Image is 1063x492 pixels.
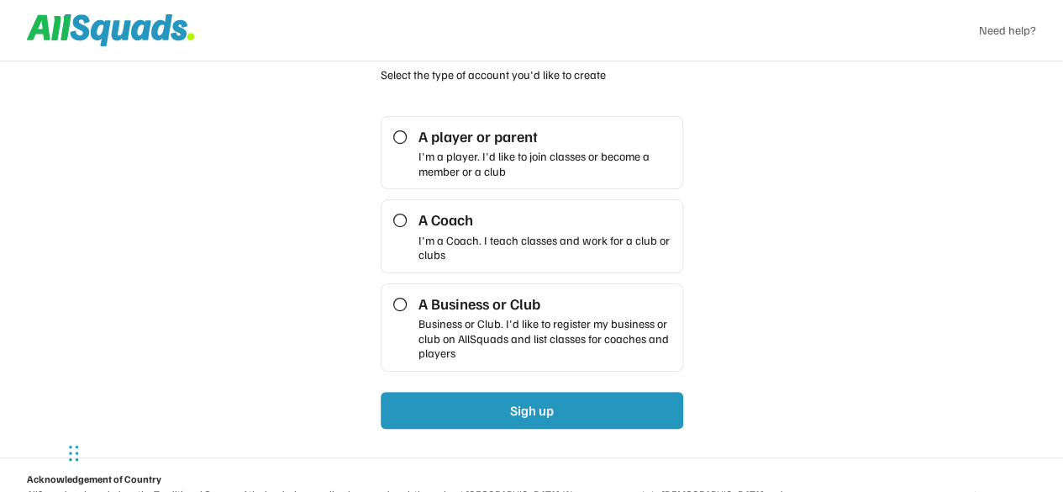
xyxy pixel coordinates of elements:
div: I'm a player. I'd like to join classes or become a member or a club [418,149,672,178]
div: Select the type of account you'd like to create [381,67,683,82]
button: Sigh up [381,392,683,429]
div: Get Started [381,25,666,64]
div: A player or parent [418,127,672,146]
div: A Coach [418,210,672,230]
div: Business or Club. I'd like to register my business or club on AllSquads and list classes for coac... [418,316,672,361]
div: I'm a Coach. I teach classes and work for a club or clubs [418,233,672,262]
div: Acknowledgement of Country [27,472,161,487]
div: A Business or Club [418,294,672,314]
a: Need help? [979,23,1036,38]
